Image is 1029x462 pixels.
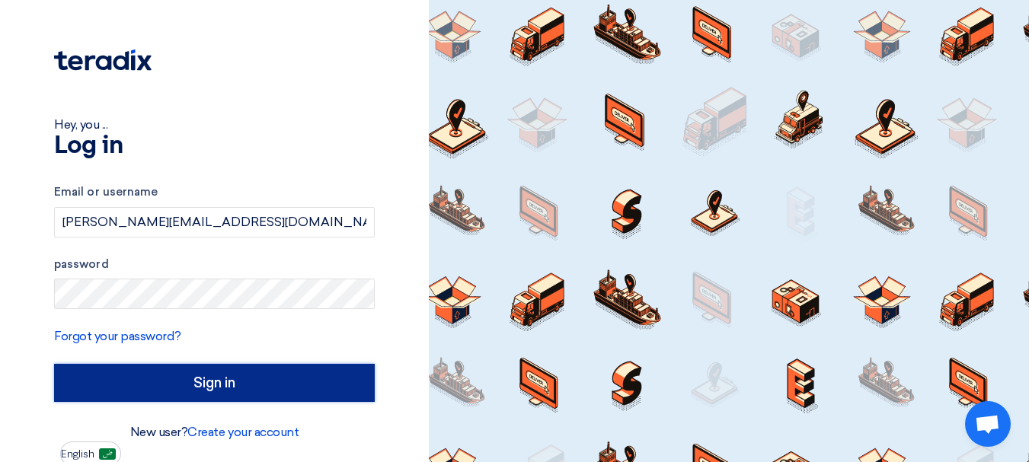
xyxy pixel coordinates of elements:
[965,401,1011,447] a: Open chat
[54,185,158,199] font: Email or username
[54,364,375,402] input: Sign in
[54,257,109,271] font: password
[54,207,375,237] input: Enter your business email or username
[54,329,181,343] a: Forgot your password?
[130,425,188,439] font: New user?
[54,49,152,71] img: Teradix logo
[54,117,107,132] font: Hey, you ...
[54,134,123,158] font: Log in
[187,425,299,439] a: Create your account
[61,448,94,460] font: English
[99,448,116,460] img: ar-AR.png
